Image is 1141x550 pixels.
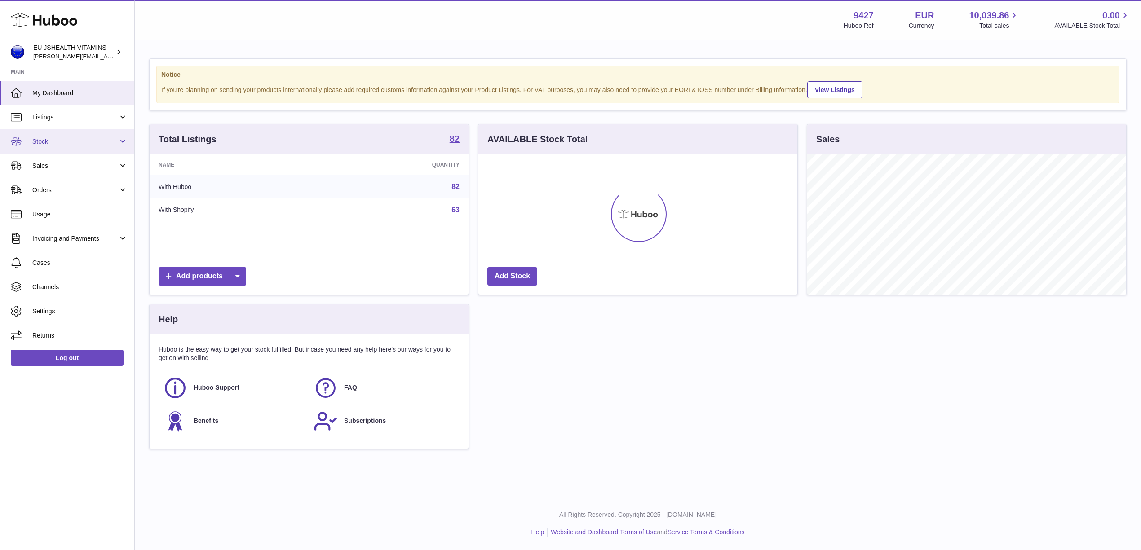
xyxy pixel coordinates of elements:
span: Subscriptions [344,417,386,425]
h3: AVAILABLE Stock Total [487,133,588,145]
a: 82 [450,134,460,145]
a: View Listings [807,81,862,98]
a: 63 [451,206,460,214]
a: Subscriptions [314,409,455,433]
span: FAQ [344,383,357,392]
a: Benefits [163,409,305,433]
span: Sales [32,162,118,170]
a: 82 [451,183,460,190]
span: Returns [32,331,128,340]
span: Listings [32,113,118,122]
div: EU JSHEALTH VITAMINS [33,44,114,61]
td: With Shopify [150,198,322,222]
td: With Huboo [150,175,322,198]
a: Huboo Support [163,376,305,400]
span: Orders [32,186,118,194]
a: Website and Dashboard Terms of Use [551,528,657,536]
span: Huboo Support [194,383,239,392]
span: Total sales [979,22,1019,30]
span: 0.00 [1102,9,1120,22]
a: Service Terms & Conditions [668,528,745,536]
th: Name [150,154,322,175]
a: Add Stock [487,267,537,286]
span: AVAILABLE Stock Total [1054,22,1130,30]
a: Add products [159,267,246,286]
span: Cases [32,259,128,267]
a: 10,039.86 Total sales [969,9,1019,30]
span: Stock [32,137,118,146]
h3: Total Listings [159,133,217,145]
li: and [548,528,744,537]
strong: EUR [915,9,934,22]
div: If you're planning on sending your products internationally please add required customs informati... [161,80,1114,98]
th: Quantity [322,154,469,175]
a: Help [531,528,544,536]
strong: 82 [450,134,460,143]
span: Channels [32,283,128,291]
span: 10,039.86 [969,9,1009,22]
strong: Notice [161,70,1114,79]
a: 0.00 AVAILABLE Stock Total [1054,9,1130,30]
p: Huboo is the easy way to get your stock fulfilled. But incase you need any help here's our ways f... [159,345,460,362]
div: Currency [909,22,934,30]
span: My Dashboard [32,89,128,97]
h3: Help [159,313,178,326]
span: Settings [32,307,128,316]
span: Benefits [194,417,218,425]
h3: Sales [816,133,840,145]
img: laura@jessicasepel.com [11,45,24,59]
span: Usage [32,210,128,219]
a: Log out [11,350,124,366]
p: All Rights Reserved. Copyright 2025 - [DOMAIN_NAME] [142,510,1134,519]
span: Invoicing and Payments [32,234,118,243]
span: [PERSON_NAME][EMAIL_ADDRESS][DOMAIN_NAME] [33,53,180,60]
a: FAQ [314,376,455,400]
div: Huboo Ref [844,22,874,30]
strong: 9427 [854,9,874,22]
